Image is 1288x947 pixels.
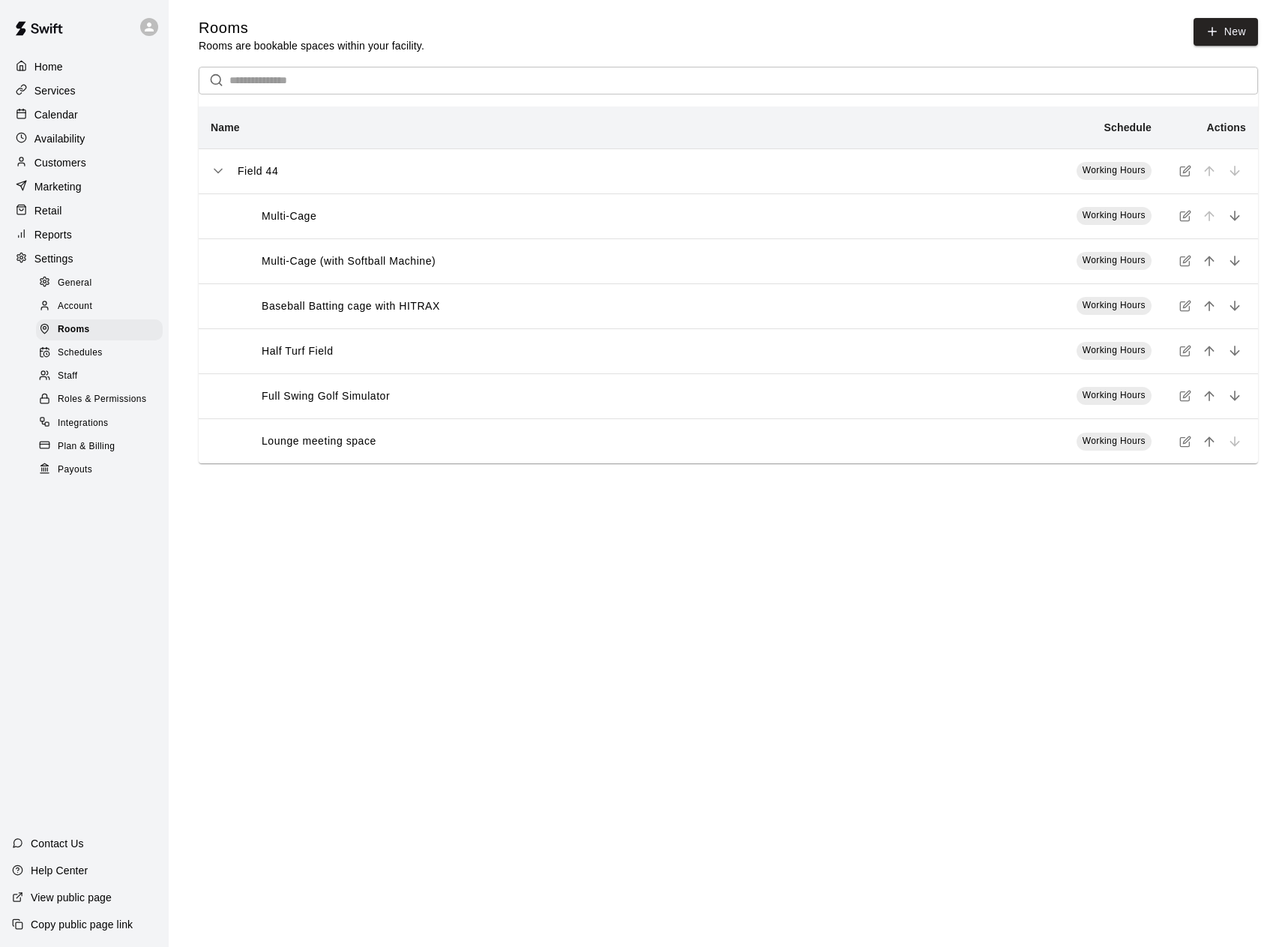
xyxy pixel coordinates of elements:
div: Plan & Billing [36,436,163,457]
div: General [36,273,163,294]
button: move item down [1224,250,1246,272]
button: move item down [1224,205,1246,227]
a: Integrations [36,412,169,435]
span: Payouts [58,463,92,478]
b: Schedule [1104,121,1152,133]
p: Services [34,83,76,98]
a: New [1194,18,1258,46]
b: Name [211,121,240,133]
a: Home [12,55,157,78]
span: Working Hours [1083,390,1146,400]
p: Half Turf Field [262,343,334,359]
button: move item down [1224,340,1246,362]
button: move item down [1224,385,1246,407]
span: Working Hours [1083,210,1146,220]
div: Roles & Permissions [36,389,163,410]
a: Reports [12,223,157,246]
span: General [58,276,92,291]
div: Rooms [36,319,163,340]
a: General [36,271,169,295]
p: View public page [31,890,112,905]
button: move item up [1198,430,1221,453]
span: Schedules [58,346,103,361]
span: Working Hours [1083,300,1146,310]
a: Marketing [12,175,157,198]
h5: Rooms [199,18,424,38]
div: Schedules [36,343,163,364]
a: Plan & Billing [36,435,169,458]
span: Rooms [58,322,90,337]
p: Home [34,59,63,74]
p: Multi-Cage (with Softball Machine) [262,253,436,269]
a: Rooms [36,319,169,342]
button: move item up [1198,295,1221,317]
p: Settings [34,251,73,266]
p: Baseball Batting cage with HITRAX [262,298,440,314]
button: move item up [1198,250,1221,272]
p: Help Center [31,863,88,878]
div: Payouts [36,460,163,481]
div: Integrations [36,413,163,434]
table: simple table [199,106,1258,464]
span: Integrations [58,416,109,431]
span: Roles & Permissions [58,392,146,407]
p: Multi-Cage [262,208,316,224]
p: Customers [34,155,86,170]
a: Staff [36,365,169,388]
span: Plan & Billing [58,439,115,454]
a: Calendar [12,103,157,126]
span: Working Hours [1083,165,1146,175]
p: Contact Us [31,836,84,851]
span: Working Hours [1083,345,1146,355]
span: Account [58,299,92,314]
p: Reports [34,227,72,242]
p: Availability [34,131,85,146]
p: Copy public page link [31,917,133,932]
a: Retail [12,199,157,222]
p: Calendar [34,107,78,122]
button: move item up [1198,340,1221,362]
button: move item up [1198,385,1221,407]
a: Customers [12,151,157,174]
span: Staff [58,369,77,384]
p: Field 44 [238,163,278,179]
b: Actions [1207,121,1246,133]
p: Full Swing Golf Simulator [262,388,390,404]
a: Payouts [36,458,169,481]
p: Marketing [34,179,82,194]
p: Lounge meeting space [262,433,376,449]
div: Staff [36,366,163,387]
a: Roles & Permissions [36,388,169,412]
a: Availability [12,127,157,150]
span: Working Hours [1083,255,1146,265]
a: Services [12,79,157,102]
div: Account [36,296,163,317]
a: Schedules [36,342,169,365]
a: Settings [12,247,157,270]
a: Account [36,295,169,318]
span: Working Hours [1083,436,1146,446]
button: move item down [1224,295,1246,317]
p: Rooms are bookable spaces within your facility. [199,38,424,53]
p: Retail [34,203,62,218]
